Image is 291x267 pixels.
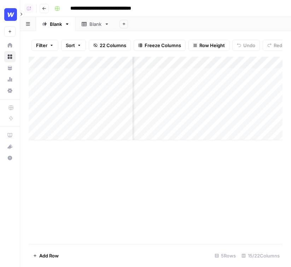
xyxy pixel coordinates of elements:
span: Undo [243,42,255,49]
button: What's new? [4,141,16,152]
button: Help + Support [4,152,16,164]
div: Blank [89,21,101,28]
span: 22 Columns [100,42,126,49]
button: Freeze Columns [134,40,186,51]
span: Redo [274,42,285,49]
img: Webflow Logo [4,8,17,21]
a: Usage [4,74,16,85]
button: Undo [232,40,260,51]
a: AirOps Academy [4,130,16,141]
div: Blank [50,21,62,28]
button: Sort [61,40,86,51]
button: 22 Columns [89,40,131,51]
div: 5 Rows [212,250,239,261]
button: Filter [31,40,58,51]
button: Add Row [29,250,63,261]
a: Settings [4,85,16,96]
div: What's new? [5,141,15,152]
span: Row Height [199,42,225,49]
a: Blank [76,17,115,31]
span: Filter [36,42,47,49]
div: 15/22 Columns [239,250,283,261]
button: Row Height [188,40,229,51]
button: Workspace: Webflow [4,6,16,23]
a: Your Data [4,62,16,74]
a: Browse [4,51,16,62]
span: Sort [66,42,75,49]
button: Redo [263,40,290,51]
span: Freeze Columns [145,42,181,49]
a: Blank [36,17,76,31]
a: Home [4,40,16,51]
span: Add Row [39,252,59,259]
